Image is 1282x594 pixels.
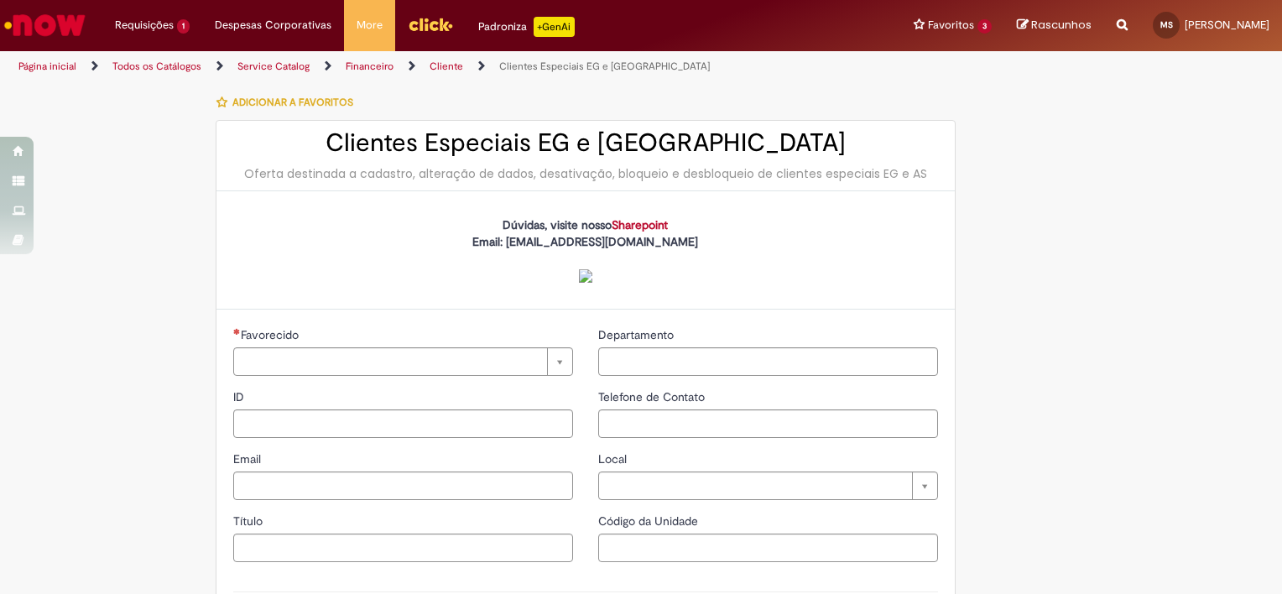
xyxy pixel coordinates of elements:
[977,19,992,34] span: 3
[13,51,842,82] ul: Trilhas de página
[18,60,76,73] a: Página inicial
[232,96,353,109] span: Adicionar a Favoritos
[408,12,453,37] img: click_logo_yellow_360x200.png
[233,451,264,466] span: Email
[115,17,174,34] span: Requisições
[215,17,331,34] span: Despesas Corporativas
[2,8,88,42] img: ServiceNow
[499,60,710,73] a: Clientes Especiais EG e [GEOGRAPHIC_DATA]
[1017,18,1092,34] a: Rascunhos
[233,389,248,404] span: ID
[1185,18,1269,32] span: [PERSON_NAME]
[233,129,938,157] h2: Clientes Especiais EG e [GEOGRAPHIC_DATA]
[233,534,573,562] input: Título
[598,327,677,342] span: Departamento
[346,60,393,73] a: Financeiro
[233,472,573,500] input: Email
[233,165,938,182] div: Oferta destinada a cadastro, alteração de dados, desativação, bloqueio e desbloqueio de clientes ...
[598,451,630,466] span: Local
[177,19,190,34] span: 1
[241,327,302,342] span: Necessários - Favorecido
[598,534,938,562] input: Código da Unidade
[112,60,201,73] a: Todos os Catálogos
[1160,19,1173,30] span: MS
[598,472,938,500] a: Limpar campo Local
[233,347,573,376] a: Limpar campo Favorecido
[357,17,383,34] span: More
[598,409,938,438] input: Telefone de Contato
[503,217,668,232] strong: Dúvidas, visite nosso
[478,17,575,37] div: Padroniza
[598,389,708,404] span: Telefone de Contato
[233,328,241,335] span: Necessários
[928,17,974,34] span: Favoritos
[598,513,701,529] span: Código da Unidade
[534,17,575,37] p: +GenAi
[612,217,668,232] a: Sharepoint
[472,234,698,283] strong: Email: [EMAIL_ADDRESS][DOMAIN_NAME]
[237,60,310,73] a: Service Catalog
[233,409,573,438] input: ID
[1031,17,1092,33] span: Rascunhos
[579,269,592,283] img: sys_attachment.do
[233,513,266,529] span: Título
[216,85,362,120] button: Adicionar a Favoritos
[598,347,938,376] input: Departamento
[430,60,463,73] a: Cliente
